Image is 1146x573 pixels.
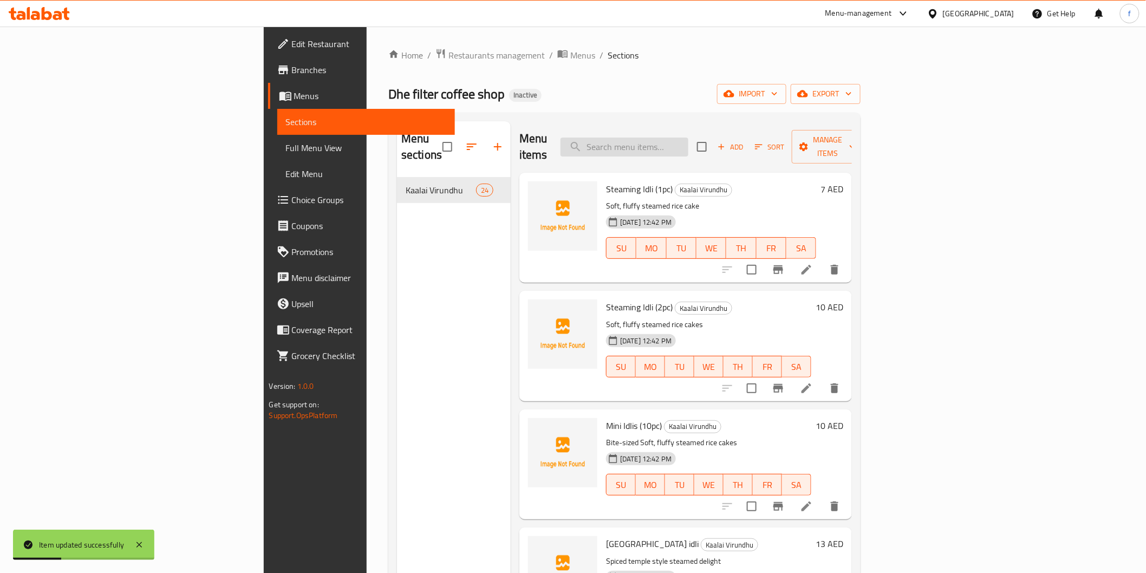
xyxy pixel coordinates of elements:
[665,420,721,433] span: Kaalai Virundhu
[740,495,763,518] span: Select to update
[786,359,807,375] span: SA
[269,408,338,422] a: Support.OpsPlatform
[671,240,692,256] span: TU
[816,418,843,433] h6: 10 AED
[724,356,753,377] button: TH
[606,237,636,259] button: SU
[611,359,631,375] span: SU
[694,474,724,496] button: WE
[509,89,542,102] div: Inactive
[606,474,636,496] button: SU
[728,359,748,375] span: TH
[549,49,553,62] li: /
[782,356,811,377] button: SA
[800,500,813,513] a: Edit menu item
[816,299,843,315] h6: 10 AED
[800,133,856,160] span: Manage items
[675,184,732,196] span: Kaalai Virundhu
[268,31,455,57] a: Edit Restaurant
[1128,8,1131,19] span: f
[665,356,694,377] button: TU
[606,555,811,568] p: Spiced temple style steamed delight
[268,343,455,369] a: Grocery Checklist
[740,258,763,281] span: Select to update
[519,131,548,163] h2: Menu items
[606,318,811,331] p: Soft, fluffy steamed rice cakes
[286,141,446,154] span: Full Menu View
[600,49,603,62] li: /
[606,418,662,434] span: Mini Idlis (10pc)
[761,240,782,256] span: FR
[294,89,446,102] span: Menus
[691,135,713,158] span: Select section
[792,130,864,164] button: Manage items
[717,84,786,104] button: import
[608,49,639,62] span: Sections
[786,477,807,493] span: SA
[726,237,756,259] button: TH
[713,139,748,155] button: Add
[701,539,758,551] span: Kaalai Virundhu
[606,356,636,377] button: SU
[277,161,455,187] a: Edit Menu
[752,139,787,155] button: Sort
[528,181,597,251] img: Steaming Idli (1pc)
[728,477,748,493] span: TH
[799,87,852,101] span: export
[701,240,722,256] span: WE
[757,359,778,375] span: FR
[664,420,721,433] div: Kaalai Virundhu
[616,454,676,464] span: [DATE] 12:42 PM
[39,539,124,551] div: Item updated successfully
[268,291,455,317] a: Upsell
[757,237,786,259] button: FR
[268,239,455,265] a: Promotions
[277,135,455,161] a: Full Menu View
[297,379,314,393] span: 1.0.0
[782,474,811,496] button: SA
[292,297,446,310] span: Upsell
[557,48,595,62] a: Menus
[816,536,843,551] h6: 13 AED
[716,141,745,153] span: Add
[765,257,791,283] button: Branch-specific-item
[636,356,665,377] button: MO
[800,263,813,276] a: Edit menu item
[459,134,485,160] span: Sort sections
[268,265,455,291] a: Menu disclaimer
[765,493,791,519] button: Branch-specific-item
[731,240,752,256] span: TH
[397,173,511,207] nav: Menu sections
[406,184,476,197] span: Kaalai Virundhu
[616,217,676,227] span: [DATE] 12:42 PM
[753,474,782,496] button: FR
[740,377,763,400] span: Select to update
[277,109,455,135] a: Sections
[641,240,662,256] span: MO
[755,141,785,153] span: Sort
[821,181,843,197] h6: 7 AED
[570,49,595,62] span: Menus
[528,418,597,487] img: Mini Idlis (10pc)
[696,237,726,259] button: WE
[675,302,732,315] div: Kaalai Virundhu
[388,48,861,62] nav: breadcrumb
[606,199,816,213] p: Soft, fluffy steamed rice cake
[616,336,676,346] span: [DATE] 12:42 PM
[669,477,690,493] span: TU
[675,184,732,197] div: Kaalai Virundhu
[436,135,459,158] span: Select all sections
[699,477,719,493] span: WE
[268,213,455,239] a: Coupons
[636,474,665,496] button: MO
[669,359,690,375] span: TU
[292,323,446,336] span: Coverage Report
[665,474,694,496] button: TU
[606,536,699,552] span: [GEOGRAPHIC_DATA] idli
[477,185,493,196] span: 24
[791,240,812,256] span: SA
[694,356,724,377] button: WE
[292,271,446,284] span: Menu disclaimer
[757,477,778,493] span: FR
